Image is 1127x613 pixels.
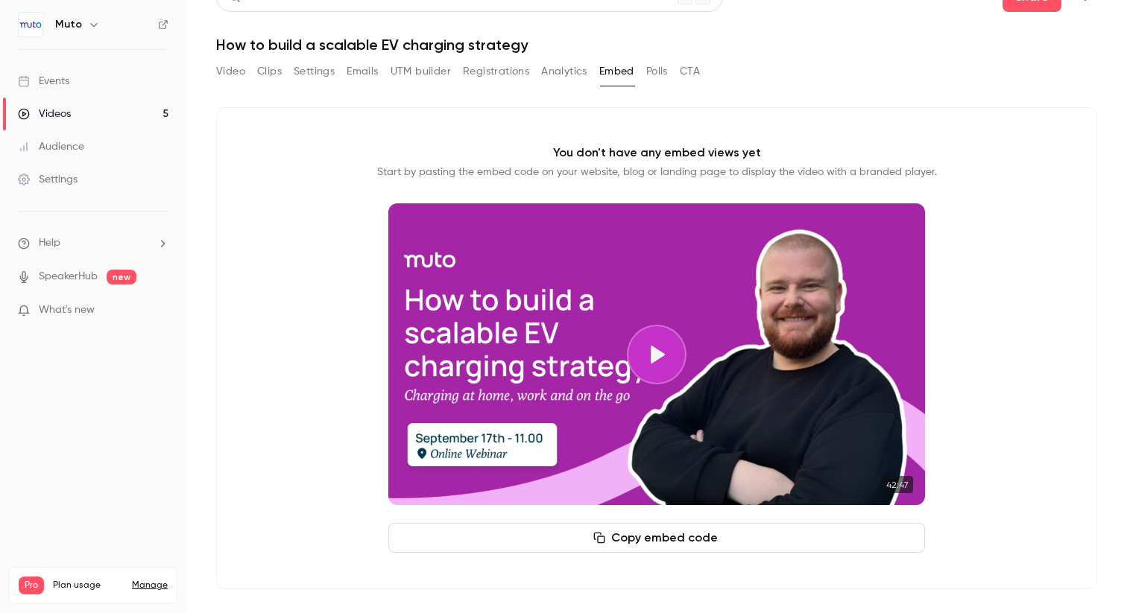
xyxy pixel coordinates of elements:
[347,60,378,83] button: Emails
[599,60,634,83] button: Embed
[646,60,668,83] button: Polls
[151,304,168,317] iframe: Noticeable Trigger
[294,60,335,83] button: Settings
[39,235,60,251] span: Help
[132,579,168,591] a: Manage
[18,74,69,89] div: Events
[627,325,686,384] button: Play video
[391,60,451,83] button: UTM builder
[107,270,136,285] span: new
[463,60,529,83] button: Registrations
[55,17,82,32] h6: Muto
[216,36,1097,54] h1: How to build a scalable EV charging strategy
[377,165,937,180] p: Start by pasting the embed code on your website, blog or landing page to display the video with a...
[19,577,44,594] span: Pro
[39,302,95,318] span: What's new
[19,13,42,36] img: Muto
[18,107,71,121] div: Videos
[680,60,700,83] button: CTA
[553,144,761,162] p: You don't have any embed views yet
[18,172,78,187] div: Settings
[53,579,123,591] span: Plan usage
[216,60,245,83] button: Video
[541,60,587,83] button: Analytics
[39,269,98,285] a: SpeakerHub
[257,60,282,83] button: Clips
[388,523,925,553] button: Copy embed code
[882,476,913,493] time: 42:47
[18,139,84,154] div: Audience
[18,235,168,251] li: help-dropdown-opener
[388,203,925,505] section: Cover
